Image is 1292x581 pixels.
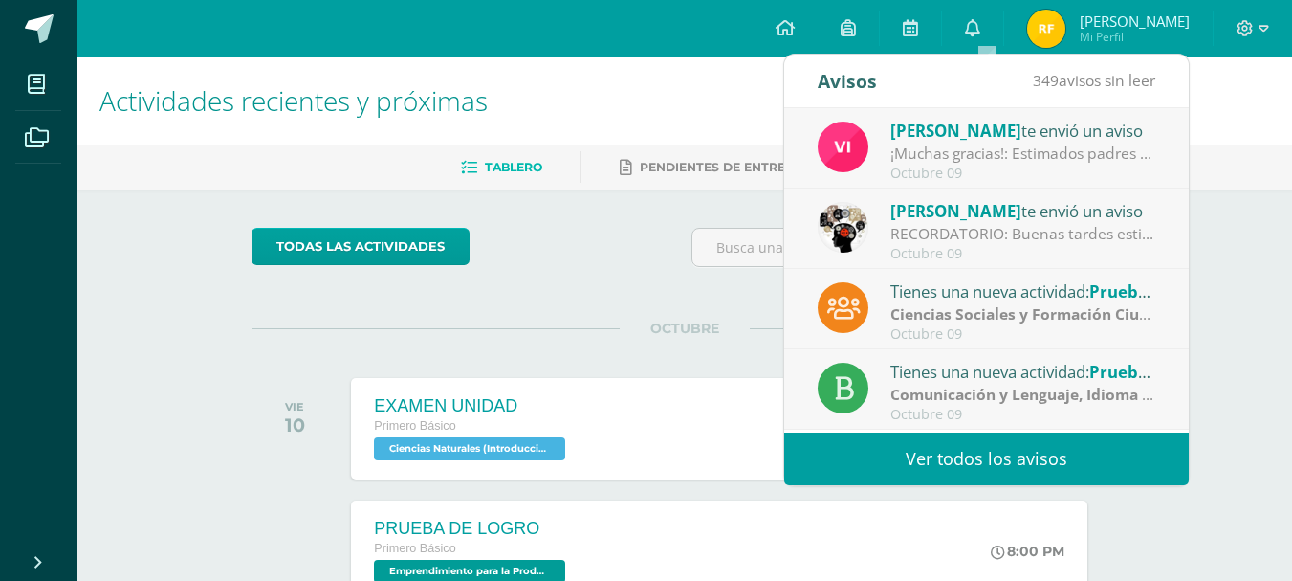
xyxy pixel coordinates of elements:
div: 8:00 PM [991,543,1064,560]
img: bd6d0aa147d20350c4821b7c643124fa.png [818,122,868,172]
div: EXAMEN UNIDAD [374,396,570,416]
div: Octubre 09 [890,407,1156,423]
span: avisos sin leer [1033,70,1155,91]
div: Tienes una nueva actividad: [890,359,1156,384]
span: Mi Perfil [1080,29,1190,45]
div: Avisos [818,55,877,107]
div: | Prueba de Logro [890,303,1156,325]
div: PRUEBA DE LOGRO [374,519,570,539]
div: 10 [285,413,305,436]
span: Primero Básico [374,419,455,433]
div: te envió un aviso [890,118,1156,143]
a: Tablero [461,152,542,183]
div: Octubre 09 [890,326,1156,343]
img: d172b984f1f79fc296de0e0b277dc562.png [818,202,868,253]
div: VIE [285,400,305,413]
strong: Comunicación y Lenguaje, Idioma Español [890,384,1200,405]
img: e1567eae802b5d2847eb001fd836300b.png [1027,10,1065,48]
div: | Prueba de Logro [890,384,1156,406]
div: RECORDATORIO: Buenas tardes estimados estudiantes , un cordial saludo. El motivo de escribirles e... [890,223,1156,245]
span: Ciencias Naturales (Introducción a la Biología) 'C' [374,437,565,460]
a: Pendientes de entrega [620,152,803,183]
div: te envió un aviso [890,198,1156,223]
div: ¡Muchas gracias!: Estimados padres y madres de familia. Llegamos al cierre de este ciclo escolar,... [890,143,1156,165]
span: OCTUBRE [620,320,750,337]
a: todas las Actividades [252,228,470,265]
input: Busca una actividad próxima aquí... [692,229,1116,266]
span: Tablero [485,160,542,174]
span: Actividades recientes y próximas [99,82,488,119]
span: 349 [1033,70,1059,91]
span: Pendientes de entrega [640,160,803,174]
span: [PERSON_NAME] [1080,11,1190,31]
a: Ver todos los avisos [784,433,1189,485]
div: Octubre 09 [890,246,1156,262]
div: Octubre 09 [890,166,1156,182]
div: Tienes una nueva actividad: [890,279,1156,303]
span: [PERSON_NAME] [890,200,1021,222]
span: Prueba de logro IV U [1089,361,1252,383]
span: [PERSON_NAME] [890,120,1021,142]
span: Primero Básico [374,542,455,555]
